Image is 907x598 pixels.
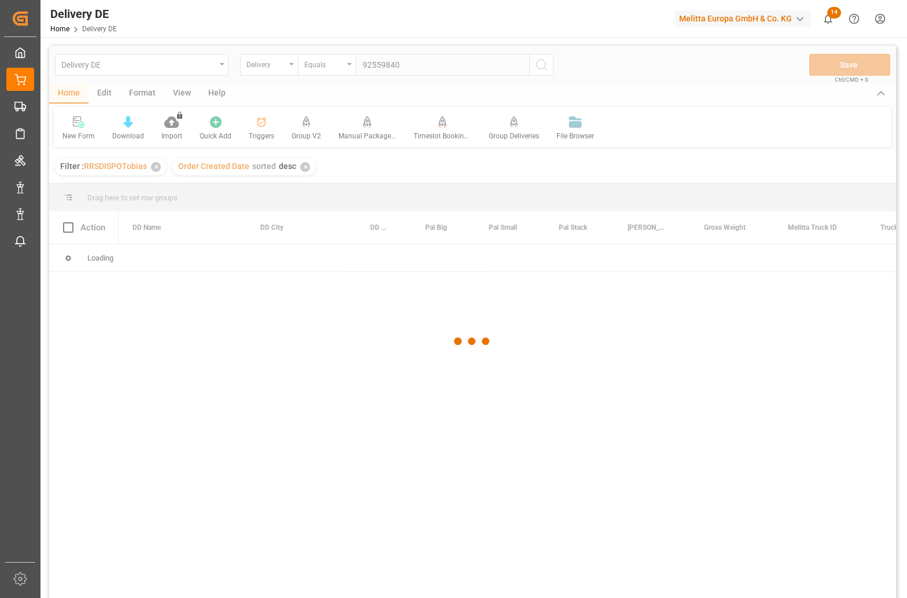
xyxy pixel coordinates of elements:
[50,5,117,23] div: Delivery DE
[674,8,815,30] button: Melitta Europa GmbH & Co. KG
[50,25,69,33] a: Home
[827,7,841,19] span: 14
[815,6,841,32] button: show 14 new notifications
[674,10,810,27] div: Melitta Europa GmbH & Co. KG
[841,6,867,32] button: Help Center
